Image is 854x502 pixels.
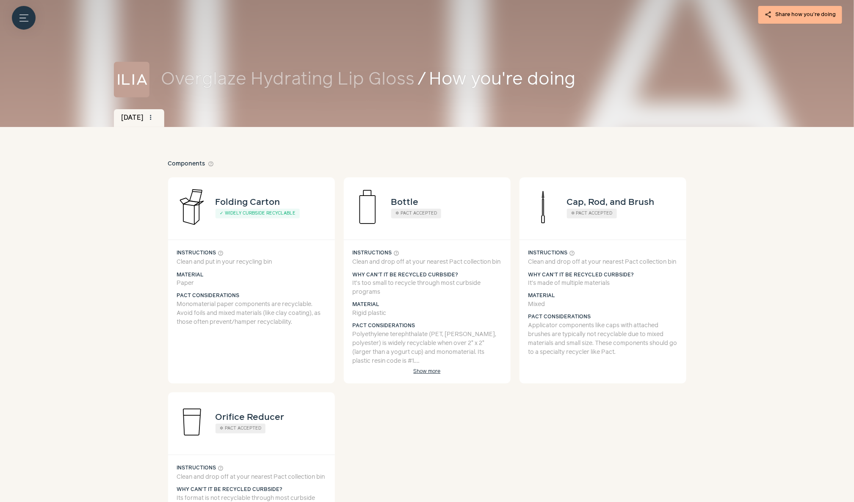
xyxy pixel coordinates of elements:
[528,292,677,300] h5: Material
[145,112,157,124] button: more_vert
[114,109,165,127] div: [DATE]
[418,66,426,93] span: /
[353,301,502,309] h5: Material
[429,66,741,93] span: How you're doing
[177,292,326,300] h5: Pact considerations
[168,398,216,446] img: component icon
[765,11,772,19] span: share
[567,196,655,209] h4: Cap, Rod, and Brush
[177,279,326,288] p: Paper
[216,411,285,424] h4: Orifice Reducer
[344,183,391,231] img: component icon
[353,279,502,297] p: It’s too small to recycle through most curbside programs
[218,249,224,258] button: help_outline
[353,249,502,258] h5: Instructions
[353,258,502,267] p: Clean and drop off at your nearest Pact collection bin
[391,196,419,209] h4: Bottle
[114,62,149,97] img: Overglaze Hydrating Lip Gloss
[353,271,502,279] h5: Why can't it be recycled curbside?
[353,330,502,366] p: Polyethylene terephthalate (PET, [PERSON_NAME], polyester) is widely recyclable when over 2" x 2"...
[168,183,216,231] img: component icon
[177,249,326,258] h5: Instructions
[147,114,155,121] span: more_vert
[528,249,677,258] h5: Instructions
[177,486,326,494] h5: Why can't it be recycled curbside?
[177,300,326,327] p: Monomaterial paper components are recyclable. Avoid foils and mixed materials (like clay coating)...
[393,249,399,258] button: help_outline
[177,473,326,482] p: Clean and drop off at your nearest Pact collection bin
[353,322,502,330] h5: Pact considerations
[218,464,224,473] button: help_outline
[569,249,575,258] button: help_outline
[161,66,415,93] a: Overglaze Hydrating Lip Gloss
[220,211,296,215] span: ✓ Widely curbside recyclable
[528,258,677,267] p: Clean and drop off at your nearest Pact collection bin
[177,464,326,473] h5: Instructions
[177,271,326,279] h5: Material
[528,300,677,309] p: Mixed
[520,183,567,231] img: component icon
[353,309,502,318] p: Rigid plastic
[395,211,437,215] span: ✲ Pact accepted
[208,160,214,168] button: help_outline
[220,426,261,430] span: ✲ Pact accepted
[407,369,447,375] button: Show more
[528,271,677,279] h5: Why can't it be recycled curbside?
[528,279,677,288] p: It’s made of multiple materials
[758,6,842,24] button: share Share how you're doing
[168,160,214,168] h2: Components
[528,321,677,357] p: Applicator components like caps with attached brushes are typically not recyclable due to mixed m...
[216,196,280,209] h4: Folding Carton
[571,211,613,215] span: ✲ Pact accepted
[177,258,326,267] p: Clean and put in your recycling bin
[528,313,677,321] h5: Pact considerations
